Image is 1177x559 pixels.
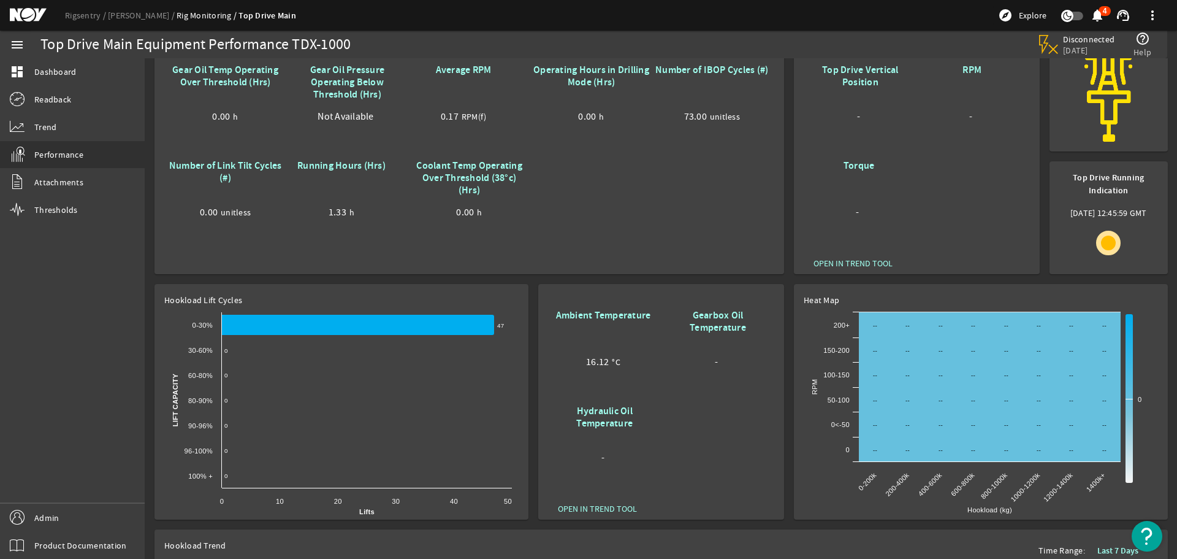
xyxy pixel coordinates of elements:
[1004,347,1008,354] text: --
[334,498,342,505] text: 20
[1004,447,1008,453] text: --
[1138,396,1141,403] text: 0
[1090,8,1105,23] mat-icon: notifications
[1059,48,1158,142] img: rigsentry-icon-topdrive.png
[846,446,850,453] text: 0
[811,379,818,395] text: RPM
[34,204,78,216] span: Thresholds
[905,347,910,354] text: --
[822,63,899,88] b: Top Drive Vertical Position
[477,206,482,218] span: h
[441,110,459,123] span: 0.17
[939,322,943,329] text: --
[1069,447,1073,453] text: --
[188,422,213,430] text: 90-96%
[34,121,56,133] span: Trend
[462,110,487,123] span: RPM(f)
[310,63,384,101] b: Gear Oil Pressure Operating Below Threshold (Hrs)
[1069,347,1073,354] text: --
[834,322,850,329] text: 200+
[939,372,943,379] text: --
[1037,397,1041,404] text: --
[10,37,25,52] mat-icon: menu
[1037,347,1041,354] text: --
[1063,34,1115,45] span: Disconnected
[34,148,83,161] span: Performance
[1037,372,1041,379] text: --
[710,110,740,123] span: unitless
[436,63,492,76] b: Average RPM
[873,447,877,453] text: --
[1069,372,1073,379] text: --
[34,512,59,524] span: Admin
[172,374,179,427] text: Lift Capacity
[980,471,1009,501] text: 800-1000k
[1037,422,1041,428] text: --
[599,110,604,123] span: h
[1132,521,1162,552] button: Open Resource Center
[1063,45,1115,56] span: [DATE]
[1004,322,1008,329] text: --
[558,503,637,515] span: OPEN IN TREND TOOL
[690,309,746,334] b: Gearbox Oil Temperature
[1135,31,1150,46] mat-icon: help_outline
[169,159,282,184] b: Number of Link Tilt Cycles (#)
[392,498,400,505] text: 30
[40,39,351,51] div: Top Drive Main Equipment Performance TDX-1000
[184,447,213,455] text: 96-100%
[939,422,943,428] text: --
[34,176,83,188] span: Attachments
[188,397,213,404] text: 80-90%
[1102,397,1107,404] text: --
[873,322,877,329] text: --
[813,257,893,269] span: OPEN IN TREND TOOL
[684,110,707,123] span: 73.00
[318,110,373,123] span: Not Available
[188,372,213,379] text: 60-80%
[1102,372,1107,379] text: --
[873,372,877,379] text: --
[200,206,218,218] span: 0.00
[969,110,972,123] span: -
[65,10,108,21] a: Rigsentry
[276,498,284,505] text: 10
[998,8,1013,23] mat-icon: explore
[1102,447,1107,453] text: --
[905,372,910,379] text: --
[1097,545,1138,557] b: Last 7 Days
[1085,471,1107,493] text: 1400k+
[1102,347,1107,354] text: --
[905,322,910,329] text: --
[548,498,647,520] button: OPEN IN TREND TOOL
[1069,397,1073,404] text: --
[1116,8,1130,23] mat-icon: support_agent
[873,347,877,354] text: --
[504,498,512,505] text: 50
[655,63,768,76] b: Number of IBOP Cycles (#)
[857,471,878,492] text: 0-200k
[1102,322,1107,329] text: --
[1004,397,1008,404] text: --
[804,295,839,306] span: Heat Map
[993,6,1051,25] button: Explore
[578,110,596,123] span: 0.00
[238,10,296,21] a: Top Drive Main
[971,397,975,404] text: --
[108,10,177,21] a: [PERSON_NAME]
[233,110,238,123] span: h
[962,63,981,76] b: RPM
[1037,322,1041,329] text: --
[857,110,860,123] span: -
[1004,372,1008,379] text: --
[939,447,943,453] text: --
[1091,9,1103,22] button: 4
[1004,422,1008,428] text: --
[192,322,213,329] text: 0-30%
[297,159,386,172] b: Running Hours (Hrs)
[823,371,850,379] text: 100-150
[1073,172,1144,196] b: Top Drive Running Indication
[349,206,354,218] span: h
[939,397,943,404] text: --
[971,372,975,379] text: --
[224,422,228,429] text: 0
